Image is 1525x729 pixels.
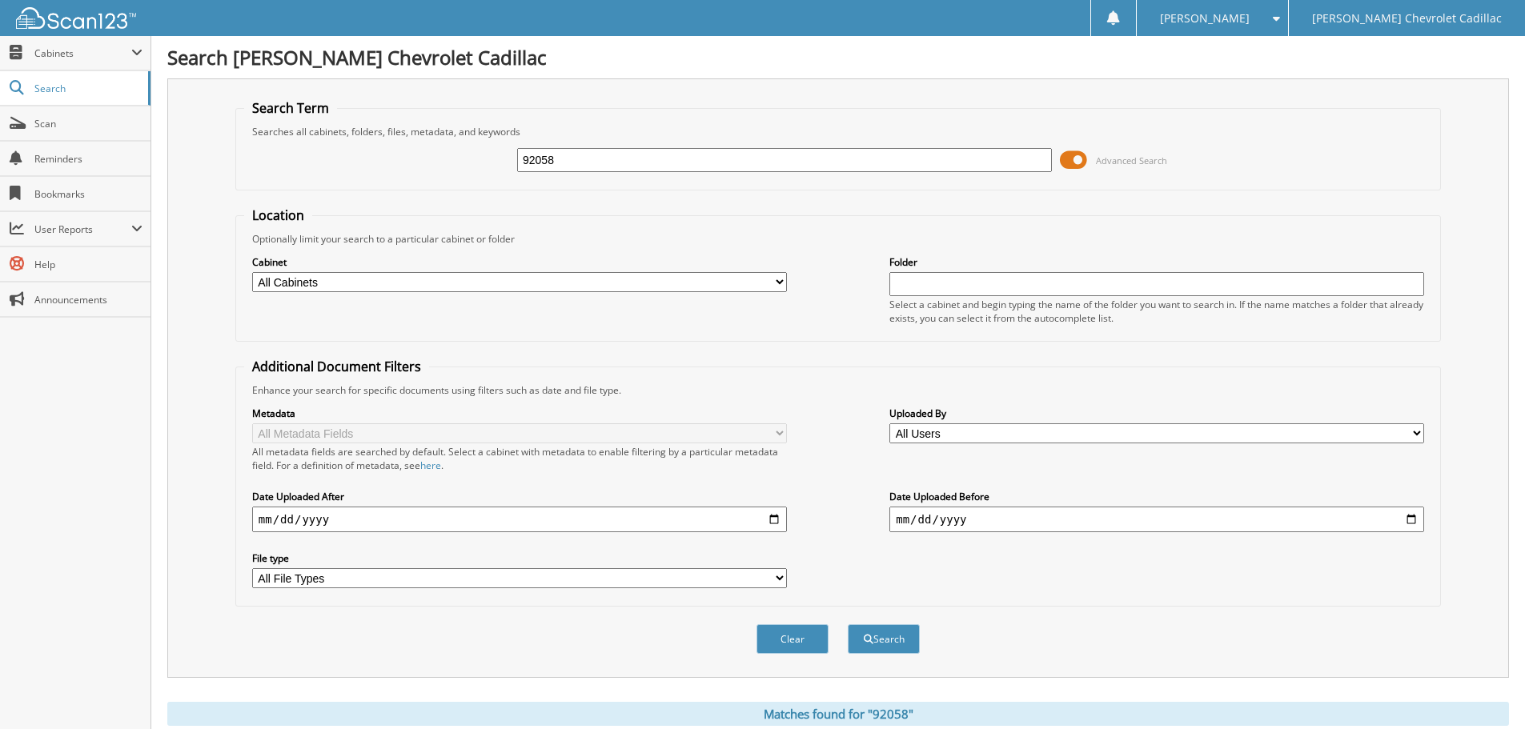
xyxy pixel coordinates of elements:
[244,125,1432,138] div: Searches all cabinets, folders, files, metadata, and keywords
[244,383,1432,397] div: Enhance your search for specific documents using filters such as date and file type.
[34,46,131,60] span: Cabinets
[889,298,1424,325] div: Select a cabinet and begin typing the name of the folder you want to search in. If the name match...
[16,7,136,29] img: scan123-logo-white.svg
[244,232,1432,246] div: Optionally limit your search to a particular cabinet or folder
[34,187,142,201] span: Bookmarks
[889,407,1424,420] label: Uploaded By
[756,624,829,654] button: Clear
[1160,14,1250,23] span: [PERSON_NAME]
[252,407,787,420] label: Metadata
[244,206,312,224] legend: Location
[244,358,429,375] legend: Additional Document Filters
[252,507,787,532] input: start
[889,490,1424,503] label: Date Uploaded Before
[252,551,787,565] label: File type
[34,222,131,236] span: User Reports
[1312,14,1502,23] span: [PERSON_NAME] Chevrolet Cadillac
[34,152,142,166] span: Reminders
[420,459,441,472] a: here
[244,99,337,117] legend: Search Term
[1096,154,1167,166] span: Advanced Search
[252,490,787,503] label: Date Uploaded After
[167,702,1509,726] div: Matches found for "92058"
[167,44,1509,70] h1: Search [PERSON_NAME] Chevrolet Cadillac
[34,258,142,271] span: Help
[889,507,1424,532] input: end
[34,82,140,95] span: Search
[252,255,787,269] label: Cabinet
[34,293,142,306] span: Announcements
[889,255,1424,269] label: Folder
[34,117,142,130] span: Scan
[252,445,787,472] div: All metadata fields are searched by default. Select a cabinet with metadata to enable filtering b...
[848,624,920,654] button: Search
